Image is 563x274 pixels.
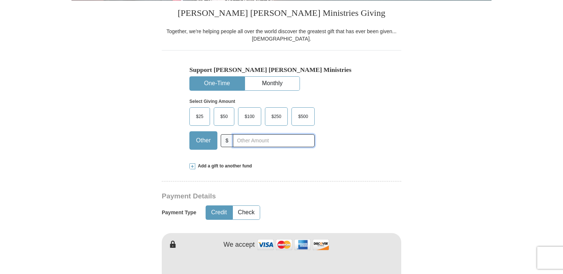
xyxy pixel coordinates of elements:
[233,134,315,147] input: Other Amount
[268,111,285,122] span: $250
[224,241,255,249] h4: We accept
[217,111,231,122] span: $50
[294,111,312,122] span: $500
[162,192,350,201] h3: Payment Details
[221,134,233,147] span: $
[189,66,374,74] h5: Support [PERSON_NAME] [PERSON_NAME] Ministries
[256,237,330,253] img: credit cards accepted
[192,135,214,146] span: Other
[190,77,244,90] button: One-Time
[206,206,232,219] button: Credit
[162,0,401,28] h3: [PERSON_NAME] [PERSON_NAME] Ministries Giving
[233,206,260,219] button: Check
[192,111,207,122] span: $25
[241,111,258,122] span: $100
[162,209,196,216] h5: Payment Type
[245,77,300,90] button: Monthly
[162,28,401,42] div: Together, we're helping people all over the world discover the greatest gift that has ever been g...
[195,163,252,169] span: Add a gift to another fund
[189,99,235,104] strong: Select Giving Amount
